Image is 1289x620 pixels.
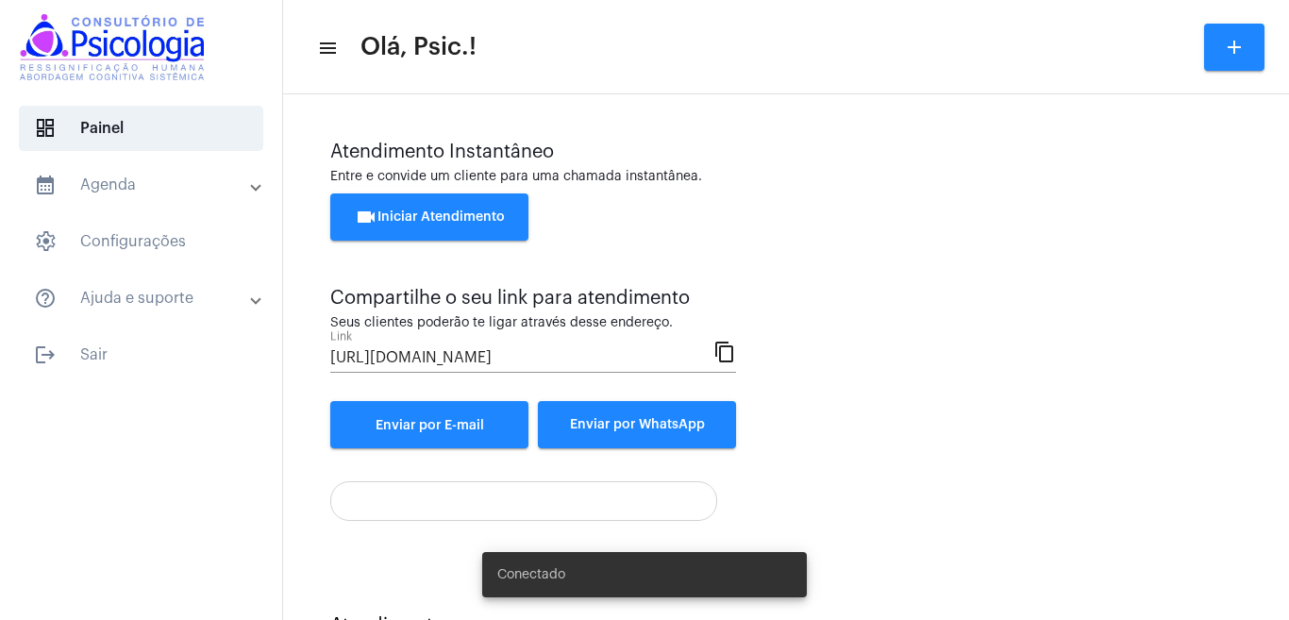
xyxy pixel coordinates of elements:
[570,418,705,431] span: Enviar por WhatsApp
[360,32,477,62] span: Olá, Psic.!
[1223,36,1246,59] mat-icon: add
[34,344,57,366] mat-icon: sidenav icon
[19,219,263,264] span: Configurações
[376,419,484,432] span: Enviar por E-mail
[330,401,528,448] a: Enviar por E-mail
[19,106,263,151] span: Painel
[330,288,736,309] div: Compartilhe o seu link para atendimento
[34,174,252,196] mat-panel-title: Agenda
[34,117,57,140] span: sidenav icon
[330,316,736,330] div: Seus clientes poderão te ligar através desse endereço.
[355,206,377,228] mat-icon: videocam
[317,37,336,59] mat-icon: sidenav icon
[34,287,57,310] mat-icon: sidenav icon
[355,210,505,224] span: Iniciar Atendimento
[11,276,282,321] mat-expansion-panel-header: sidenav iconAjuda e suporte
[330,142,1242,162] div: Atendimento Instantâneo
[15,9,209,85] img: logomarcaconsultorio.jpeg
[34,174,57,196] mat-icon: sidenav icon
[713,340,736,362] mat-icon: content_copy
[330,170,1242,184] div: Entre e convide um cliente para uma chamada instantânea.
[538,401,736,448] button: Enviar por WhatsApp
[11,162,282,208] mat-expansion-panel-header: sidenav iconAgenda
[497,565,565,584] span: Conectado
[19,332,263,377] span: Sair
[34,287,252,310] mat-panel-title: Ajuda e suporte
[34,230,57,253] span: sidenav icon
[330,193,528,241] button: Iniciar Atendimento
